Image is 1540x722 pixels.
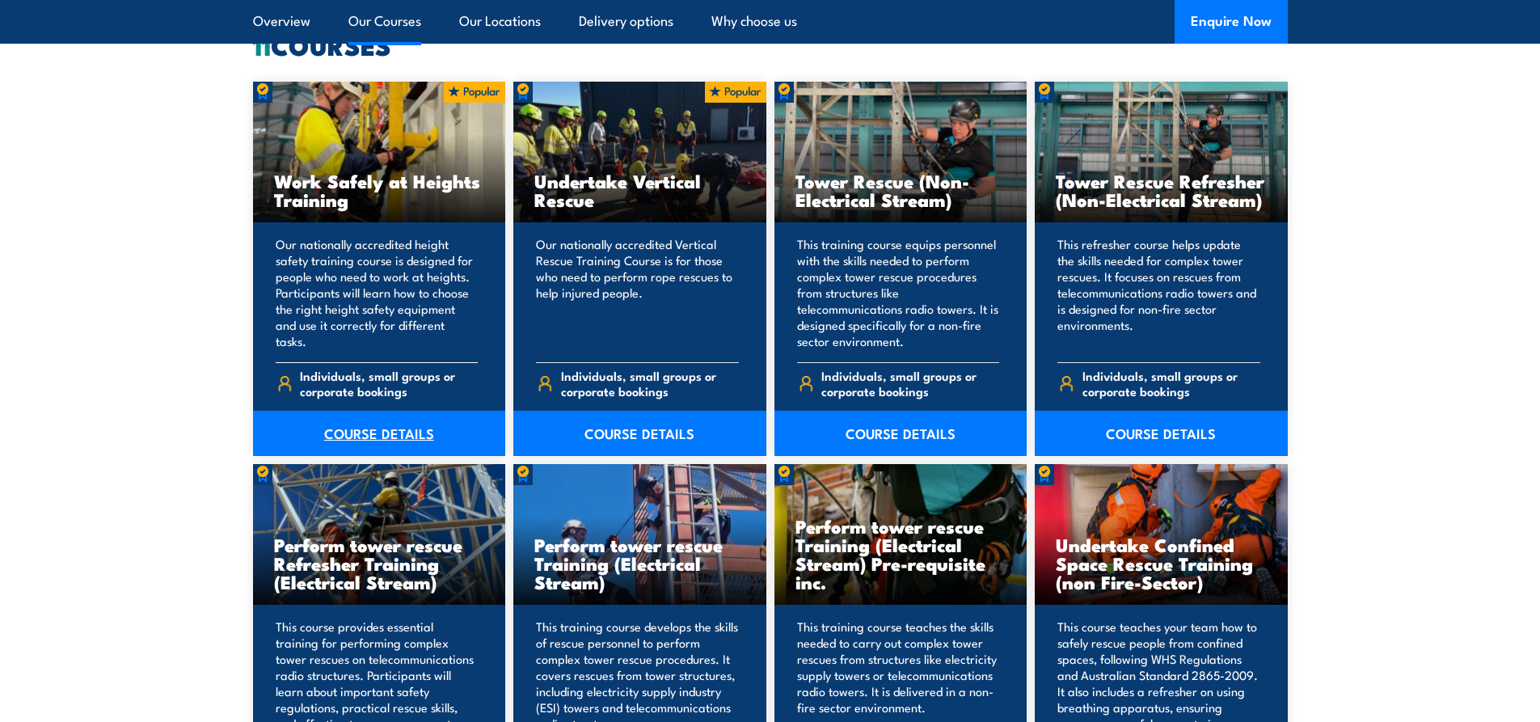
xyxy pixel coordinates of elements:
[253,24,271,65] strong: 11
[536,236,739,349] p: Our nationally accredited Vertical Rescue Training Course is for those who need to perform rope r...
[1056,535,1267,591] h3: Undertake Confined Space Rescue Training (non Fire-Sector)
[797,236,1000,349] p: This training course equips personnel with the skills needed to perform complex tower rescue proc...
[1082,368,1260,399] span: Individuals, small groups or corporate bookings
[1057,236,1260,349] p: This refresher course helps update the skills needed for complex tower rescues. It focuses on res...
[253,411,506,456] a: COURSE DETAILS
[774,411,1027,456] a: COURSE DETAILS
[276,236,479,349] p: Our nationally accredited height safety training course is designed for people who need to work a...
[1035,411,1288,456] a: COURSE DETAILS
[561,368,739,399] span: Individuals, small groups or corporate bookings
[795,171,1006,209] h3: Tower Rescue (Non-Electrical Stream)
[821,368,999,399] span: Individuals, small groups or corporate bookings
[513,411,766,456] a: COURSE DETAILS
[534,535,745,591] h3: Perform tower rescue Training (Electrical Stream)
[274,171,485,209] h3: Work Safely at Heights Training
[1056,171,1267,209] h3: Tower Rescue Refresher (Non-Electrical Stream)
[534,171,745,209] h3: Undertake Vertical Rescue
[274,535,485,591] h3: Perform tower rescue Refresher Training (Electrical Stream)
[253,33,1288,56] h2: COURSES
[795,517,1006,591] h3: Perform tower rescue Training (Electrical Stream) Pre-requisite inc.
[300,368,478,399] span: Individuals, small groups or corporate bookings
